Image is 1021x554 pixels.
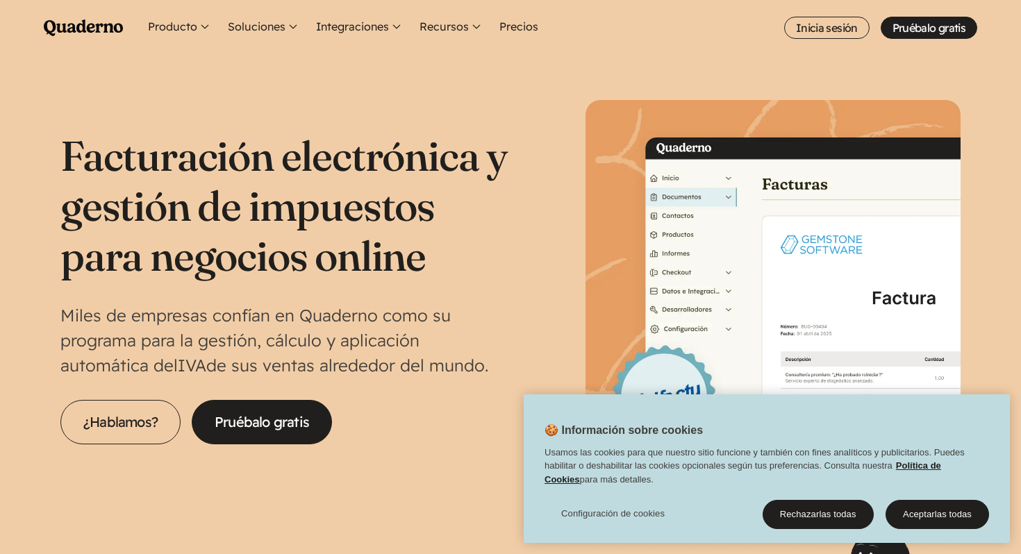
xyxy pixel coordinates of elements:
[784,17,870,39] a: Inicia sesión
[60,303,510,378] p: Miles de empresas confían en Quaderno como su programa para la gestión, cálculo y aplicación auto...
[524,394,1010,543] div: Cookie banner
[586,100,961,475] img: Interfaz de Quaderno mostrando la página Factura con el distintivo Verifactu
[178,355,206,376] abbr: Impuesto sobre el Valor Añadido
[60,131,510,280] h1: Facturación electrónica y gestión de impuestos para negocios online
[524,422,703,446] h2: 🍪 Información sobre cookies
[545,500,681,528] button: Configuración de cookies
[881,17,977,39] a: Pruébalo gratis
[763,500,874,529] button: Rechazarlas todas
[60,400,181,444] a: ¿Hablamos?
[524,394,1010,543] div: 🍪 Información sobre cookies
[545,460,941,485] a: Política de Cookies
[192,400,332,444] a: Pruébalo gratis
[524,446,1010,494] div: Usamos las cookies para que nuestro sitio funcione y también con fines analíticos y publicitarios...
[886,500,989,529] button: Aceptarlas todas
